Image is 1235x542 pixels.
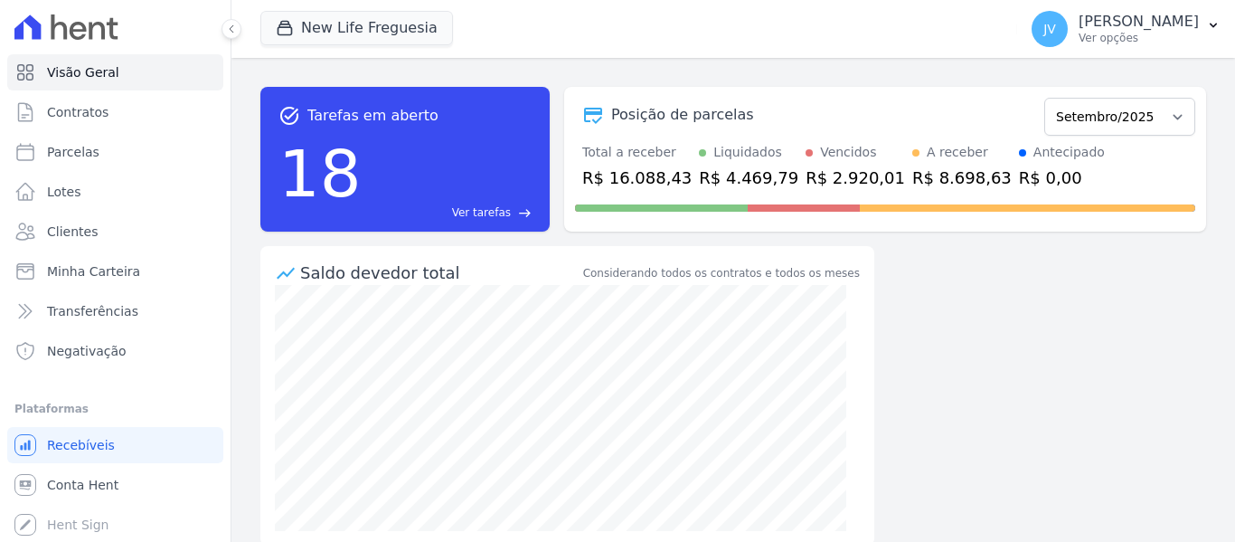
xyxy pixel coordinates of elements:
[7,467,223,503] a: Conta Hent
[47,476,118,494] span: Conta Hent
[300,261,580,285] div: Saldo devedor total
[47,183,81,201] span: Lotes
[47,103,108,121] span: Contratos
[820,143,876,162] div: Vencidos
[912,166,1012,190] div: R$ 8.698,63
[582,166,692,190] div: R$ 16.088,43
[713,143,782,162] div: Liquidados
[14,398,216,420] div: Plataformas
[1033,143,1105,162] div: Antecipado
[369,204,532,221] a: Ver tarefas east
[47,436,115,454] span: Recebíveis
[1079,13,1199,31] p: [PERSON_NAME]
[307,105,438,127] span: Tarefas em aberto
[611,104,754,126] div: Posição de parcelas
[7,293,223,329] a: Transferências
[1019,166,1105,190] div: R$ 0,00
[278,105,300,127] span: task_alt
[518,206,532,220] span: east
[806,166,905,190] div: R$ 2.920,01
[699,166,798,190] div: R$ 4.469,79
[1017,4,1235,54] button: JV [PERSON_NAME] Ver opções
[47,63,119,81] span: Visão Geral
[47,342,127,360] span: Negativação
[7,427,223,463] a: Recebíveis
[927,143,988,162] div: A receber
[7,54,223,90] a: Visão Geral
[7,134,223,170] a: Parcelas
[47,223,98,241] span: Clientes
[452,204,511,221] span: Ver tarefas
[7,214,223,250] a: Clientes
[47,262,140,281] span: Minha Carteira
[7,174,223,210] a: Lotes
[260,11,453,45] button: New Life Freguesia
[47,143,99,161] span: Parcelas
[7,333,223,369] a: Negativação
[582,143,692,162] div: Total a receber
[278,127,362,221] div: 18
[583,265,860,281] div: Considerando todos os contratos e todos os meses
[7,94,223,130] a: Contratos
[47,302,138,320] span: Transferências
[1043,23,1056,35] span: JV
[1079,31,1199,45] p: Ver opções
[7,253,223,290] a: Minha Carteira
